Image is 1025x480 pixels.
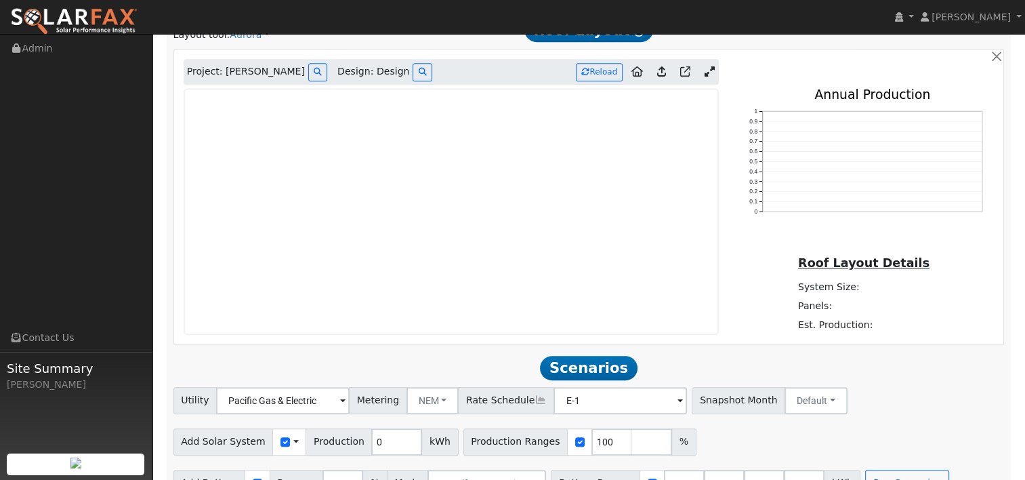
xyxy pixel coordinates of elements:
[749,138,757,144] text: 0.7
[7,359,145,378] span: Site Summary
[349,387,407,414] span: Metering
[749,178,757,184] text: 0.3
[932,12,1011,22] span: [PERSON_NAME]
[173,428,274,456] span: Add Solar System
[626,61,648,83] a: Aurora to Home
[540,356,637,380] span: Scenarios
[795,316,924,335] td: Est. Production:
[749,188,757,195] text: 0.2
[798,256,929,270] u: Roof Layout Details
[458,387,554,414] span: Rate Schedule
[306,428,372,456] span: Production
[749,148,757,155] text: 0.6
[463,428,568,456] span: Production Ranges
[421,428,458,456] span: kWh
[675,61,696,83] a: Open in Aurora
[173,29,230,40] span: Layout tool:
[10,7,138,36] img: SolarFax
[337,64,409,79] span: Design: Design
[553,387,687,414] input: Select a Rate Schedule
[173,387,217,414] span: Utility
[652,61,671,83] a: Upload consumption to Aurora project
[692,387,785,414] span: Snapshot Month
[7,378,145,392] div: [PERSON_NAME]
[795,297,924,316] td: Panels:
[795,278,924,297] td: System Size:
[70,458,81,468] img: retrieve
[785,387,848,414] button: Default
[749,127,757,134] text: 0.8
[406,387,459,414] button: NEM
[749,158,757,165] text: 0.5
[754,108,757,115] text: 1
[814,87,930,101] text: Annual Production
[216,387,350,414] input: Select a Utility
[671,428,696,456] span: %
[187,64,305,79] span: Project: [PERSON_NAME]
[749,198,757,205] text: 0.1
[230,28,270,42] a: Aurora
[754,208,757,215] text: 0
[749,168,757,175] text: 0.4
[749,118,757,125] text: 0.9
[576,63,623,81] button: Reload
[699,62,719,82] a: Expand Aurora window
